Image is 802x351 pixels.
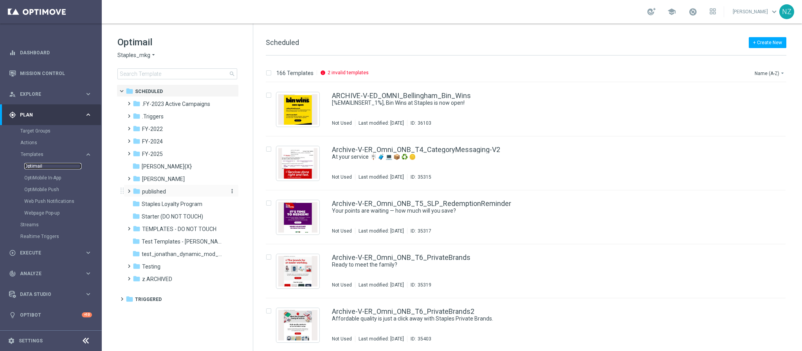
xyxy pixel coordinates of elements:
div: Press SPACE to select this row. [258,136,800,190]
i: settings [8,337,15,344]
div: ID: [407,120,431,126]
a: Your points are waiting — how much will you save? [332,207,735,215]
i: lightbulb [9,312,16,319]
a: ARCHIVE-V-ED_OMNI_Bellingham_Bin_Wins [332,92,471,99]
span: Analyze [20,271,85,276]
span: published [142,188,166,195]
div: 35319 [418,282,431,288]
div: Press SPACE to select this row. [258,244,800,298]
span: Staples_mkg [117,52,150,59]
a: Streams [20,222,81,228]
span: keyboard_arrow_down [770,7,779,16]
i: folder [133,187,141,195]
div: OptiMobile In-App [24,172,101,184]
div: 36103 [418,120,431,126]
div: Not Used [332,282,352,288]
a: Target Groups [20,128,81,134]
button: Name (A-Z)arrow_drop_down [754,68,786,78]
div: Not Used [332,336,352,342]
div: Mission Control [9,63,92,84]
i: folder [133,262,141,270]
p: 166 Templates [276,70,314,77]
i: folder [132,250,140,258]
span: Plan [20,113,85,117]
a: At your service 🪧 🧳 💻 📦 ♻️ 🪙 [332,153,735,161]
img: 35317.jpeg [278,202,317,233]
div: Your points are waiting — how much will you save? [332,207,753,215]
div: 35403 [418,336,431,342]
img: 35403.jpeg [278,310,317,340]
div: [%EMAILINSERT_1%], Bin Wins at Staples is now open! [332,99,753,107]
button: equalizer Dashboard [9,50,92,56]
span: Execute [20,251,85,255]
a: Archive-V-ER_Omni_ONB_T5_SLP_RedemptionReminder [332,200,511,207]
i: keyboard_arrow_right [85,90,92,98]
div: Press SPACE to select this row. [258,190,800,244]
a: Archive-V-ER_Omni_ONB_T6_PrivateBrands2 [332,308,474,315]
div: Templates [20,149,101,219]
a: [PERSON_NAME]keyboard_arrow_down [732,6,779,18]
i: arrow_drop_down [150,52,157,59]
div: Dashboard [9,42,92,63]
span: jonathan_pr_test_{X} [142,163,192,170]
a: OptiMobile In-App [24,175,81,181]
div: Mission Control [9,70,92,77]
div: Optimail [24,160,101,172]
a: Archive-V-ER_Omni_ONB_T6_PrivateBrands [332,254,470,261]
div: Optibot [9,304,92,325]
div: Not Used [332,120,352,126]
button: gps_fixed Plan keyboard_arrow_right [9,112,92,118]
i: keyboard_arrow_right [85,111,92,118]
span: Templates [21,152,77,157]
i: track_changes [9,270,16,277]
i: folder [132,200,140,208]
a: Actions [20,140,81,146]
button: track_changes Analyze keyboard_arrow_right [9,270,92,277]
span: z.ARCHIVED [142,276,172,283]
a: Dashboard [20,42,92,63]
i: folder [132,212,140,220]
div: Plan [9,111,85,118]
span: Scheduled [135,88,163,95]
div: Last modified: [DATE] [355,336,407,342]
div: Realtime Triggers [20,231,101,242]
i: folder [133,275,141,283]
div: OptiMobile Push [24,184,101,195]
div: ID: [407,282,431,288]
a: Realtime Triggers [20,233,81,240]
div: Explore [9,91,85,98]
button: Data Studio keyboard_arrow_right [9,291,92,297]
div: Web Push Notifications [24,195,101,207]
div: ID: [407,174,431,180]
div: Press SPACE to select this row. [258,82,800,136]
div: ID: [407,336,431,342]
div: Last modified: [DATE] [355,228,407,234]
div: ID: [407,228,431,234]
button: Staples_mkg arrow_drop_down [117,52,157,59]
span: .FY-2023 Active Campaigns [142,100,210,107]
i: play_circle_outline [9,249,16,256]
div: Templates [21,152,85,157]
img: 35319.jpeg [278,256,317,287]
div: +10 [82,312,92,317]
img: 35315.jpeg [278,148,317,179]
a: Webpage Pop-up [24,210,81,216]
button: play_circle_outline Execute keyboard_arrow_right [9,250,92,256]
div: Streams [20,219,101,231]
a: Ready to meet the family? [332,261,735,269]
span: .Triggers [142,113,164,120]
div: 35315 [418,174,431,180]
div: 35317 [418,228,431,234]
span: Testing [142,263,160,270]
span: search [229,71,235,77]
span: Explore [20,92,85,97]
a: OptiMobile Push [24,186,81,193]
a: Optibot [20,304,82,325]
i: folder [133,150,141,158]
div: person_search Explore keyboard_arrow_right [9,91,92,97]
img: 36103.jpeg [278,94,317,125]
div: Last modified: [DATE] [355,282,407,288]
